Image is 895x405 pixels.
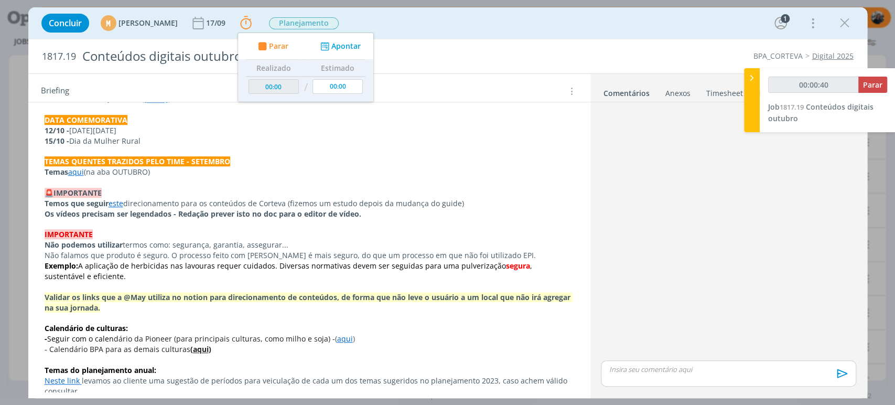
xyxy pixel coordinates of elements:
[45,136,69,146] strong: 15/10 -
[45,167,68,177] strong: Temas
[45,209,361,219] strong: Os vídeos precisam ser legendados - Redação prever isto no doc para o editor de vídeo.
[45,198,109,208] strong: Temos que seguir
[206,19,228,27] div: 17/09
[665,88,691,99] div: Anexos
[268,17,339,30] button: Planejamento
[78,44,511,69] div: Conteúdos digitais outubro
[268,42,288,50] span: Parar
[68,167,84,177] a: aqui
[506,261,530,271] strong: segura
[45,240,574,250] p: termos como: segurança, garantia, assegurar...
[812,51,854,61] a: Digital 2025
[768,102,874,123] span: Conteúdos digitais outubro
[45,376,80,386] a: Neste link
[45,292,573,313] strong: Validar os links que a @May utiliza no notion para direcionamento de conteúdos, de forma que não ...
[246,60,301,77] th: Realizado
[45,334,47,344] strong: -
[706,83,743,99] a: Timesheet
[41,14,89,33] button: Concluir
[42,51,76,62] span: 1817.19
[45,229,93,239] strong: IMPORTANTE
[45,250,574,261] p: Não falamos que produto é seguro. O processo feito com [PERSON_NAME] é mais seguro, do que um pro...
[45,115,127,125] strong: DATA COMEMORATIVA
[118,19,178,27] span: [PERSON_NAME]
[269,17,339,29] span: Planejamento
[190,344,193,354] strong: (
[768,102,874,123] a: Job1817.19Conteúdos digitais outubro
[310,60,365,77] th: Estimado
[45,136,574,146] p: Dia da Mulher Rural
[47,334,51,344] span: S
[858,77,887,93] button: Parar
[603,83,650,99] a: Comentários
[101,15,178,31] button: M[PERSON_NAME]
[209,344,211,354] strong: )
[45,125,574,136] p: [DATE][DATE]
[337,334,353,344] a: aqui
[255,41,288,52] button: Parar
[45,261,78,271] strong: Exemplo:
[45,198,574,209] p: direcionamento para os conteúdos de Corteva (fizemos um estudo depois da mudança do guide)
[45,344,190,354] span: - Calendário BPA para as demais culturas
[45,240,123,250] strong: Não podemos utilizar
[45,167,574,177] p: (na aba OUTUBRO)
[45,323,128,333] strong: Calendário de culturas:
[114,334,335,344] span: dário da Pioneer (para principais culturas, como milho e soja) -
[780,102,804,112] span: 1817.19
[45,156,230,166] strong: TEMAS QUENTES TRAZIDOS PELO TIME - SETEMBRO
[772,15,789,31] button: 1
[753,51,803,61] a: BPA_CORTEVA
[101,15,116,31] div: M
[45,188,102,198] strong: 🚨IMPORTANTE
[781,14,790,23] div: 1
[109,198,123,208] a: este
[45,125,69,135] strong: 12/10 -
[28,7,867,398] div: dialog
[45,334,574,344] p: ( )
[49,19,82,27] span: Concluir
[51,334,114,344] span: eguir com o calen
[863,80,882,90] span: Parar
[193,344,209,354] a: aqui
[45,261,534,281] span: , sustentável e eficiente.
[41,84,69,98] span: Briefing
[78,261,506,271] span: A aplicação de herbicidas nas lavouras requer cuidados. Diversas normativas devem ser seguidas pa...
[301,77,310,98] td: /
[317,41,361,52] button: Apontar
[45,365,156,375] strong: Temas do planejamento anual:
[45,376,574,397] p: levamos ao cliente uma sugestão de períodos para veiculação de cada um dos temas sugeridos no pla...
